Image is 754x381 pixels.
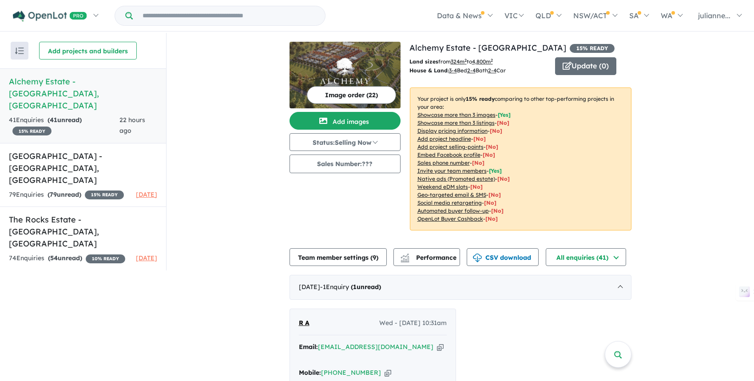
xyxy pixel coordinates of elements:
[48,116,82,124] strong: ( unread)
[489,167,502,174] span: [ Yes ]
[136,190,157,198] span: [DATE]
[417,159,470,166] u: Sales phone number
[417,151,480,158] u: Embed Facebook profile
[417,215,483,222] u: OpenLot Buyer Cashback
[9,115,119,136] div: 41 Enquir ies
[467,58,493,65] span: to
[417,127,488,134] u: Display pricing information
[290,155,401,173] button: Sales Number:???
[467,248,539,266] button: CSV download
[401,254,409,258] img: line-chart.svg
[497,119,509,126] span: [ No ]
[488,191,501,198] span: [No]
[299,319,310,327] span: R A
[491,207,504,214] span: [No]
[373,254,376,262] span: 9
[409,57,548,66] p: from
[410,87,631,230] p: Your project is only comparing to other top-performing projects in your area: - - - - - - - - - -...
[307,86,396,104] button: Image order (22)
[417,111,496,118] u: Showcase more than 3 images
[9,75,157,111] h5: Alchemy Estate - [GEOGRAPHIC_DATA] , [GEOGRAPHIC_DATA]
[409,66,548,75] p: Bed Bath Car
[9,253,125,264] div: 74 Enquir ies
[15,48,24,54] img: sort.svg
[9,190,124,200] div: 79 Enquir ies
[555,57,616,75] button: Update (0)
[321,369,381,377] a: [PHONE_NUMBER]
[466,95,495,102] b: 15 % ready
[485,215,498,222] span: [No]
[9,150,157,186] h5: [GEOGRAPHIC_DATA] - [GEOGRAPHIC_DATA] , [GEOGRAPHIC_DATA]
[136,254,157,262] span: [DATE]
[409,67,449,74] b: House & Land:
[409,58,438,65] b: Land sizes
[290,42,401,108] img: Alchemy Estate - Orange
[472,159,484,166] span: [ No ]
[488,67,496,74] u: 2-4
[48,190,81,198] strong: ( unread)
[12,127,52,135] span: 15 % READY
[379,318,447,329] span: Wed - [DATE] 10:31am
[498,111,511,118] span: [ Yes ]
[401,256,409,262] img: bar-chart.svg
[417,175,495,182] u: Native ads (Promoted estate)
[135,6,323,25] input: Try estate name, suburb, builder or developer
[50,116,57,124] span: 41
[385,368,391,377] button: Copy
[484,199,496,206] span: [No]
[546,248,626,266] button: All enquiries (41)
[318,343,433,351] a: [EMAIL_ADDRESS][DOMAIN_NAME]
[417,135,471,142] u: Add project headline
[491,58,493,63] sup: 2
[417,143,484,150] u: Add project selling-points
[570,44,615,53] span: 15 % READY
[299,343,318,351] strong: Email:
[299,318,310,329] a: R A
[86,254,125,263] span: 10 % READY
[85,190,124,199] span: 15 % READY
[50,190,57,198] span: 79
[417,183,468,190] u: Weekend eDM slots
[449,67,457,74] u: 3-4
[451,58,467,65] u: 324 m
[290,275,631,300] div: [DATE]
[417,191,486,198] u: Geo-targeted email & SMS
[9,214,157,250] h5: The Rocks Estate - [GEOGRAPHIC_DATA] , [GEOGRAPHIC_DATA]
[417,207,489,214] u: Automated buyer follow-up
[464,58,467,63] sup: 2
[409,43,566,53] a: Alchemy Estate - [GEOGRAPHIC_DATA]
[490,127,502,134] span: [ No ]
[393,248,460,266] button: Performance
[497,175,510,182] span: [No]
[353,283,357,291] span: 1
[473,254,482,262] img: download icon
[486,143,498,150] span: [ No ]
[483,151,495,158] span: [ No ]
[472,58,493,65] u: 4,800 m
[13,11,87,22] img: Openlot PRO Logo White
[402,254,456,262] span: Performance
[417,199,482,206] u: Social media retargeting
[698,11,730,20] span: julianne...
[48,254,82,262] strong: ( unread)
[351,283,381,291] strong: ( unread)
[299,369,321,377] strong: Mobile:
[437,342,444,352] button: Copy
[290,112,401,130] button: Add images
[50,254,58,262] span: 54
[470,183,483,190] span: [No]
[290,248,387,266] button: Team member settings (9)
[320,283,381,291] span: - 1 Enquir y
[417,167,487,174] u: Invite your team members
[39,42,137,60] button: Add projects and builders
[290,133,401,151] button: Status:Selling Now
[417,119,495,126] u: Showcase more than 3 listings
[119,116,145,135] span: 22 hours ago
[473,135,486,142] span: [ No ]
[467,67,476,74] u: 2-4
